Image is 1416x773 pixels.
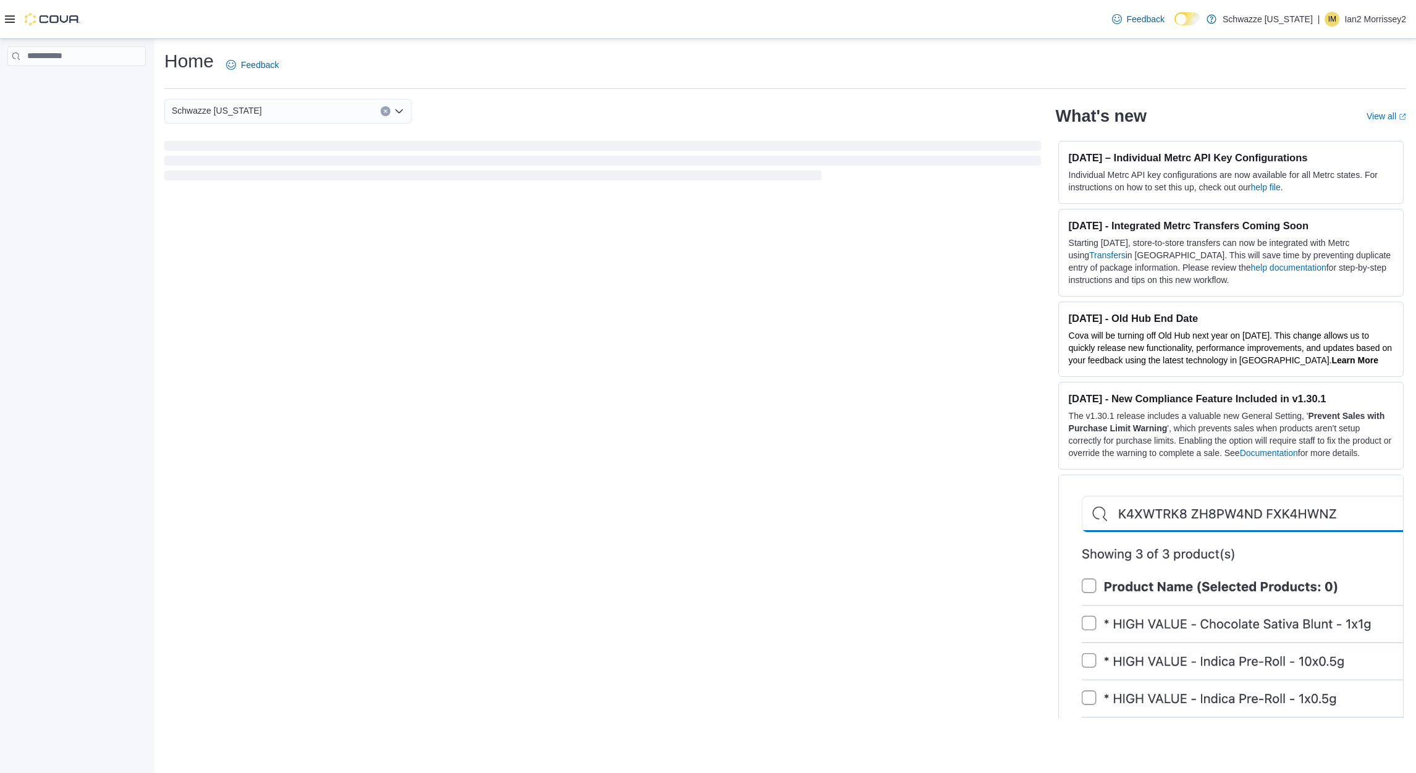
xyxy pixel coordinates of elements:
p: Schwazze [US_STATE] [1223,12,1313,27]
span: Loading [164,143,1041,183]
a: Documentation [1240,448,1298,458]
h3: [DATE] - Integrated Metrc Transfers Coming Soon [1069,219,1393,232]
span: Cova will be turning off Old Hub next year on [DATE]. This change allows us to quickly release ne... [1069,331,1392,365]
a: help file [1251,182,1281,192]
span: IM [1328,12,1336,27]
p: Individual Metrc API key configurations are now available for all Metrc states. For instructions ... [1069,169,1393,193]
svg: External link [1399,113,1406,120]
div: Ian2 Morrissey2 [1325,12,1339,27]
p: Starting [DATE], store-to-store transfers can now be integrated with Metrc using in [GEOGRAPHIC_D... [1069,237,1393,286]
p: The v1.30.1 release includes a valuable new General Setting, ' ', which prevents sales when produ... [1069,410,1393,459]
h2: What's new [1056,106,1147,126]
span: Feedback [1127,13,1165,25]
a: Learn More [1331,355,1378,365]
h3: [DATE] - Old Hub End Date [1069,312,1393,324]
a: Feedback [1107,7,1169,32]
button: Open list of options [394,106,404,116]
img: Cova [25,13,80,25]
a: View allExternal link [1367,111,1406,121]
a: Feedback [221,53,284,77]
nav: Complex example [7,69,146,98]
h3: [DATE] – Individual Metrc API Key Configurations [1069,151,1393,164]
button: Clear input [381,106,390,116]
a: help documentation [1251,263,1326,272]
span: Schwazze [US_STATE] [172,103,262,118]
p: Ian2 Morrissey2 [1344,12,1406,27]
span: Feedback [241,59,279,71]
span: Dark Mode [1174,25,1175,26]
input: Dark Mode [1174,12,1200,25]
strong: Prevent Sales with Purchase Limit Warning [1069,411,1385,433]
a: Transfers [1089,250,1126,260]
h3: [DATE] - New Compliance Feature Included in v1.30.1 [1069,392,1393,405]
p: | [1318,12,1320,27]
h1: Home [164,49,214,74]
